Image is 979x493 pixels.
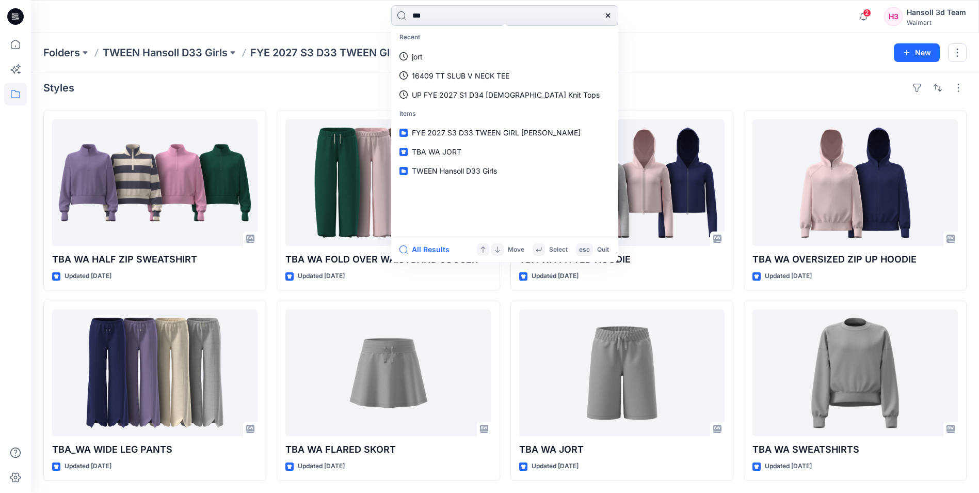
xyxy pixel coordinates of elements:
p: TBA WA HALF ZIP SWEATSHIRT [52,252,258,267]
p: jort [412,51,423,62]
p: TBA WA SWEATSHIRTS [752,442,958,457]
a: FYE 2027 S3 D33 TWEEN GIRL [PERSON_NAME] [393,123,616,142]
p: Updated [DATE] [765,461,812,472]
a: TBA_WA WIDE LEG PANTS [52,310,258,436]
p: Quit [597,244,609,255]
p: Updated [DATE] [765,271,812,282]
p: Recent [393,28,616,47]
a: TWEEN Hansoll D33 Girls [103,45,228,60]
button: New [894,43,940,62]
a: TBA WA SWEATSHIRTS [752,310,958,436]
p: TBA WA JORT [519,442,725,457]
div: Walmart [907,19,966,26]
span: TBA WA JORT [412,147,461,156]
p: FYE 2027 S3 D33 TWEEN GIRL [PERSON_NAME] [250,45,490,60]
a: jort [393,47,616,66]
a: TBA WA JORT [519,310,725,436]
p: Select [549,244,568,255]
a: TBA WA JORT [393,142,616,161]
h4: Styles [43,82,74,94]
p: TBA WA FITTED HOODIE [519,252,725,267]
a: TBA WA OVERSIZED ZIP UP HOODIE [752,119,958,246]
p: Updated [DATE] [298,461,345,472]
p: Updated [DATE] [532,271,579,282]
a: Folders [43,45,80,60]
p: Updated [DATE] [532,461,579,472]
p: UP FYE 2027 S1 D34 Ladies Knit Tops [412,89,600,100]
span: FYE 2027 S3 D33 TWEEN GIRL [PERSON_NAME] [412,128,581,137]
div: Hansoll 3d Team [907,6,966,19]
p: TBA WA OVERSIZED ZIP UP HOODIE [752,252,958,267]
a: TBA WA FLARED SKORT [285,310,491,436]
span: TWEEN Hansoll D33 Girls [412,166,497,175]
p: TBA WA FLARED SKORT [285,442,491,457]
p: TBA WA FOLD OVER WAISTBAND JOGGER [285,252,491,267]
a: UP FYE 2027 S1 D34 [DEMOGRAPHIC_DATA] Knit Tops [393,85,616,104]
p: 16409 TT SLUB V NECK TEE [412,70,509,81]
div: H3 [884,7,903,26]
button: All Results [399,243,456,256]
a: TBA WA FITTED HOODIE [519,119,725,246]
p: esc [579,244,590,255]
a: TWEEN Hansoll D33 Girls [393,161,616,180]
p: Items [393,104,616,124]
p: Updated [DATE] [65,461,111,472]
p: Move [508,244,524,255]
a: TBA WA FOLD OVER WAISTBAND JOGGER [285,119,491,246]
p: Updated [DATE] [298,271,345,282]
a: TBA WA HALF ZIP SWEATSHIRT [52,119,258,246]
span: 2 [863,9,871,17]
a: 16409 TT SLUB V NECK TEE [393,66,616,85]
p: TBA_WA WIDE LEG PANTS [52,442,258,457]
p: Updated [DATE] [65,271,111,282]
